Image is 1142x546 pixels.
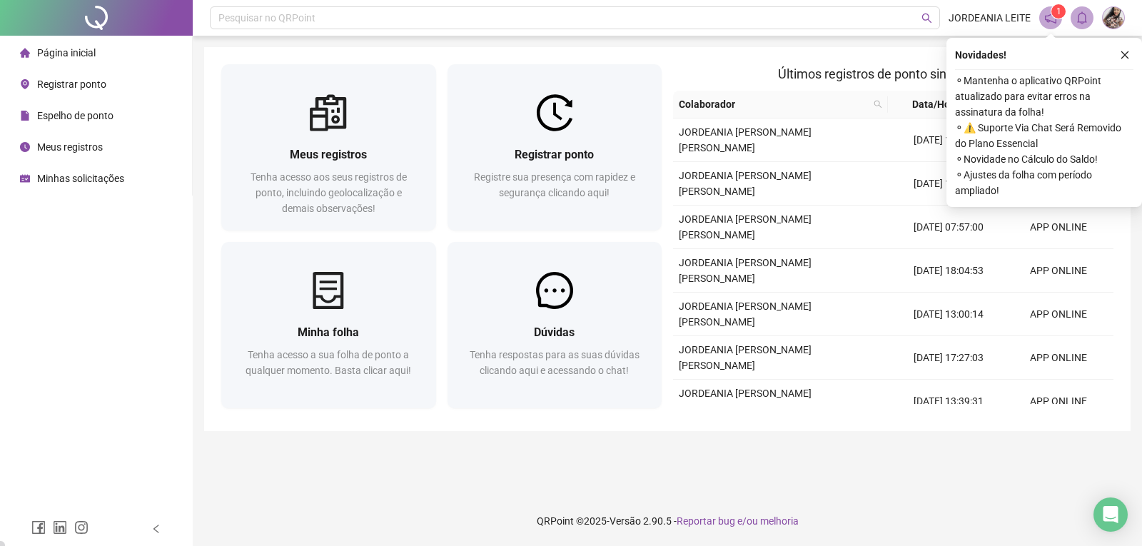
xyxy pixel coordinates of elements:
[246,349,411,376] span: Tenha acesso a sua folha de ponto a qualquer momento. Basta clicar aqui!
[37,47,96,59] span: Página inicial
[1004,293,1113,336] td: APP ONLINE
[894,162,1004,206] td: [DATE] 11:55:47
[1093,497,1128,532] div: Open Intercom Messenger
[1056,6,1061,16] span: 1
[1004,249,1113,293] td: APP ONLINE
[894,96,979,112] span: Data/Hora
[74,520,89,535] span: instagram
[871,93,885,115] span: search
[894,118,1004,162] td: [DATE] 12:56:56
[1120,50,1130,60] span: close
[677,515,799,527] span: Reportar bug e/ou melhoria
[448,242,662,408] a: DúvidasTenha respostas para as suas dúvidas clicando aqui e acessando o chat!
[290,148,367,161] span: Meus registros
[679,257,812,284] span: JORDEANIA [PERSON_NAME] [PERSON_NAME]
[874,100,882,108] span: search
[894,380,1004,423] td: [DATE] 13:39:31
[1076,11,1088,24] span: bell
[448,64,662,231] a: Registrar pontoRegistre sua presença com rapidez e segurança clicando aqui!
[894,293,1004,336] td: [DATE] 13:00:14
[894,336,1004,380] td: [DATE] 17:27:03
[37,173,124,184] span: Minhas solicitações
[610,515,641,527] span: Versão
[679,213,812,241] span: JORDEANIA [PERSON_NAME] [PERSON_NAME]
[1004,206,1113,249] td: APP ONLINE
[20,111,30,121] span: file
[949,10,1031,26] span: JORDEANIA LEITE
[221,242,436,408] a: Minha folhaTenha acesso a sua folha de ponto a qualquer momento. Basta clicar aqui!
[53,520,67,535] span: linkedin
[679,344,812,371] span: JORDEANIA [PERSON_NAME] [PERSON_NAME]
[151,524,161,534] span: left
[534,325,575,339] span: Dúvidas
[679,126,812,153] span: JORDEANIA [PERSON_NAME] [PERSON_NAME]
[474,171,635,198] span: Registre sua presença com rapidez e segurança clicando aqui!
[679,300,812,328] span: JORDEANIA [PERSON_NAME] [PERSON_NAME]
[1004,380,1113,423] td: APP ONLINE
[679,388,812,415] span: JORDEANIA [PERSON_NAME] [PERSON_NAME]
[37,141,103,153] span: Meus registros
[20,48,30,58] span: home
[1051,4,1066,19] sup: 1
[515,148,594,161] span: Registrar ponto
[679,170,812,197] span: JORDEANIA [PERSON_NAME] [PERSON_NAME]
[1103,7,1124,29] img: 11471
[20,173,30,183] span: schedule
[37,79,106,90] span: Registrar ponto
[894,206,1004,249] td: [DATE] 07:57:00
[888,91,996,118] th: Data/Hora
[298,325,359,339] span: Minha folha
[1004,336,1113,380] td: APP ONLINE
[778,66,1009,81] span: Últimos registros de ponto sincronizados
[20,142,30,152] span: clock-circle
[37,110,113,121] span: Espelho de ponto
[221,64,436,231] a: Meus registrosTenha acesso aos seus registros de ponto, incluindo geolocalização e demais observa...
[251,171,407,214] span: Tenha acesso aos seus registros de ponto, incluindo geolocalização e demais observações!
[679,96,868,112] span: Colaborador
[470,349,640,376] span: Tenha respostas para as suas dúvidas clicando aqui e acessando o chat!
[955,151,1133,167] span: ⚬ Novidade no Cálculo do Saldo!
[955,47,1006,63] span: Novidades !
[955,120,1133,151] span: ⚬ ⚠️ Suporte Via Chat Será Removido do Plano Essencial
[31,520,46,535] span: facebook
[193,496,1142,546] footer: QRPoint © 2025 - 2.90.5 -
[921,13,932,24] span: search
[955,73,1133,120] span: ⚬ Mantenha o aplicativo QRPoint atualizado para evitar erros na assinatura da folha!
[894,249,1004,293] td: [DATE] 18:04:53
[955,167,1133,198] span: ⚬ Ajustes da folha com período ampliado!
[20,79,30,89] span: environment
[1044,11,1057,24] span: notification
